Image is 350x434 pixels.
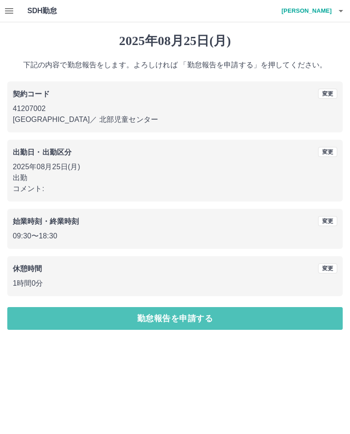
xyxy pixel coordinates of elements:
p: 1時間0分 [13,278,337,289]
button: 変更 [318,263,337,273]
button: 変更 [318,216,337,226]
button: 変更 [318,89,337,99]
button: 勤怠報告を申請する [7,307,343,330]
p: 09:30 〜 18:30 [13,231,337,242]
b: 契約コード [13,90,50,98]
p: [GEOGRAPHIC_DATA] ／ 北部児童センター [13,114,337,125]
b: 出勤日・出勤区分 [13,148,72,156]
h1: 2025年08月25日(月) [7,33,343,49]
b: 休憩時間 [13,265,42,273]
p: 2025年08月25日(月) [13,161,337,172]
p: 下記の内容で勤怠報告をします。よろしければ 「勤怠報告を申請する」を押してください。 [7,60,343,71]
b: 始業時刻・終業時刻 [13,217,79,225]
p: 41207002 [13,103,337,114]
p: コメント: [13,183,337,194]
p: 出勤 [13,172,337,183]
button: 変更 [318,147,337,157]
